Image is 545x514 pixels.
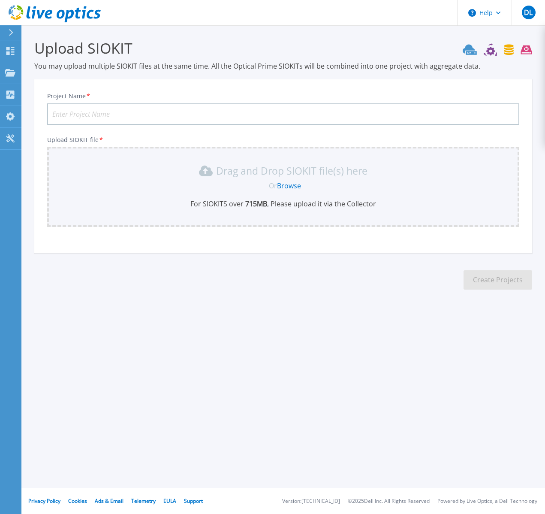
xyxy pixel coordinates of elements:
label: Project Name [47,93,91,99]
p: You may upload multiple SIOKIT files at the same time. All the Optical Prime SIOKITs will be comb... [34,61,532,71]
b: 715 MB [244,199,267,209]
button: Create Projects [464,270,532,290]
a: EULA [163,497,176,505]
a: Support [184,497,203,505]
a: Ads & Email [95,497,123,505]
p: Drag and Drop SIOKIT file(s) here [216,166,367,175]
p: For SIOKITS over , Please upload it via the Collector [52,199,514,209]
li: Version: [TECHNICAL_ID] [282,499,340,504]
div: Drag and Drop SIOKIT file(s) here OrBrowseFor SIOKITS over 715MB, Please upload it via the Collector [52,164,514,209]
a: Browse [277,181,301,190]
li: © 2025 Dell Inc. All Rights Reserved [348,499,430,504]
p: Upload SIOKIT file [47,136,519,143]
span: DL [524,9,533,16]
h3: Upload SIOKIT [34,38,532,58]
a: Privacy Policy [28,497,60,505]
li: Powered by Live Optics, a Dell Technology [437,499,537,504]
span: Or [269,181,277,190]
input: Enter Project Name [47,103,519,125]
a: Telemetry [131,497,156,505]
a: Cookies [68,497,87,505]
